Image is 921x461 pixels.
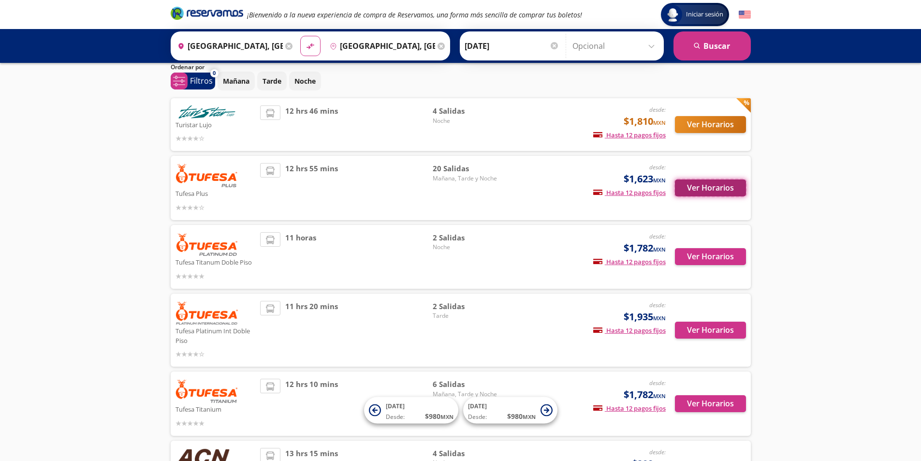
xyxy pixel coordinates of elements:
[593,188,666,197] span: Hasta 12 pagos fijos
[653,177,666,184] small: MXN
[593,404,666,413] span: Hasta 12 pagos fijos
[433,105,500,117] span: 4 Salidas
[649,448,666,456] em: desde:
[675,248,746,265] button: Ver Horarios
[285,301,338,359] span: 11 hrs 20 mins
[624,241,666,255] span: $1,782
[649,163,666,171] em: desde:
[682,10,727,19] span: Iniciar sesión
[364,397,458,424] button: [DATE]Desde:$980MXN
[285,163,338,213] span: 12 hrs 55 mins
[433,301,500,312] span: 2 Salidas
[433,163,500,174] span: 20 Salidas
[649,301,666,309] em: desde:
[285,232,316,282] span: 11 horas
[468,402,487,410] span: [DATE]
[675,116,746,133] button: Ver Horarios
[649,379,666,387] em: desde:
[175,163,238,187] img: Tufesa Plus
[175,301,238,325] img: Tufesa Platinum Int Doble Piso
[433,379,500,390] span: 6 Salidas
[285,105,338,144] span: 12 hrs 46 mins
[624,387,666,402] span: $1,782
[673,31,751,60] button: Buscar
[386,413,405,421] span: Desde:
[223,76,249,86] p: Mañana
[624,310,666,324] span: $1,935
[175,105,238,119] img: Turistar Lujo
[218,72,255,90] button: Mañana
[175,256,256,268] p: Tufesa Titanum Doble Piso
[433,243,500,252] span: Noche
[465,34,559,58] input: Elegir Fecha
[649,105,666,114] em: desde:
[433,312,500,320] span: Tarde
[593,131,666,139] span: Hasta 12 pagos fijos
[675,179,746,196] button: Ver Horarios
[739,9,751,21] button: English
[247,10,582,19] em: ¡Bienvenido a la nueva experiencia de compra de Reservamos, una forma más sencilla de comprar tus...
[468,413,487,421] span: Desde:
[294,76,316,86] p: Noche
[593,326,666,335] span: Hasta 12 pagos fijos
[263,76,281,86] p: Tarde
[440,413,453,420] small: MXN
[171,6,243,23] a: Brand Logo
[174,34,283,58] input: Buscar Origen
[171,63,205,72] p: Ordenar por
[386,402,405,410] span: [DATE]
[175,379,238,403] img: Tufesa Titanium
[653,392,666,400] small: MXN
[433,174,500,183] span: Mañana, Tarde y Noche
[289,72,321,90] button: Noche
[175,187,256,199] p: Tufesa Plus
[675,322,746,339] button: Ver Horarios
[175,232,238,256] img: Tufesa Titanum Doble Piso
[653,119,666,126] small: MXN
[675,395,746,412] button: Ver Horarios
[653,246,666,253] small: MXN
[285,379,338,429] span: 12 hrs 10 mins
[433,390,500,399] span: Mañana, Tarde y Noche
[175,403,256,415] p: Tufesa Titanium
[433,117,500,125] span: Noche
[624,172,666,186] span: $1,623
[190,75,213,87] p: Filtros
[257,72,287,90] button: Tarde
[171,73,215,89] button: 0Filtros
[433,232,500,243] span: 2 Salidas
[425,411,453,421] span: $ 980
[523,413,536,420] small: MXN
[175,119,256,130] p: Turistar Lujo
[433,448,500,459] span: 4 Salidas
[326,34,435,58] input: Buscar Destino
[175,325,256,345] p: Tufesa Platinum Int Doble Piso
[653,314,666,322] small: MXN
[171,6,243,20] i: Brand Logo
[572,34,659,58] input: Opcional
[213,69,216,77] span: 0
[649,232,666,240] em: desde:
[507,411,536,421] span: $ 980
[463,397,557,424] button: [DATE]Desde:$980MXN
[624,114,666,129] span: $1,810
[593,257,666,266] span: Hasta 12 pagos fijos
